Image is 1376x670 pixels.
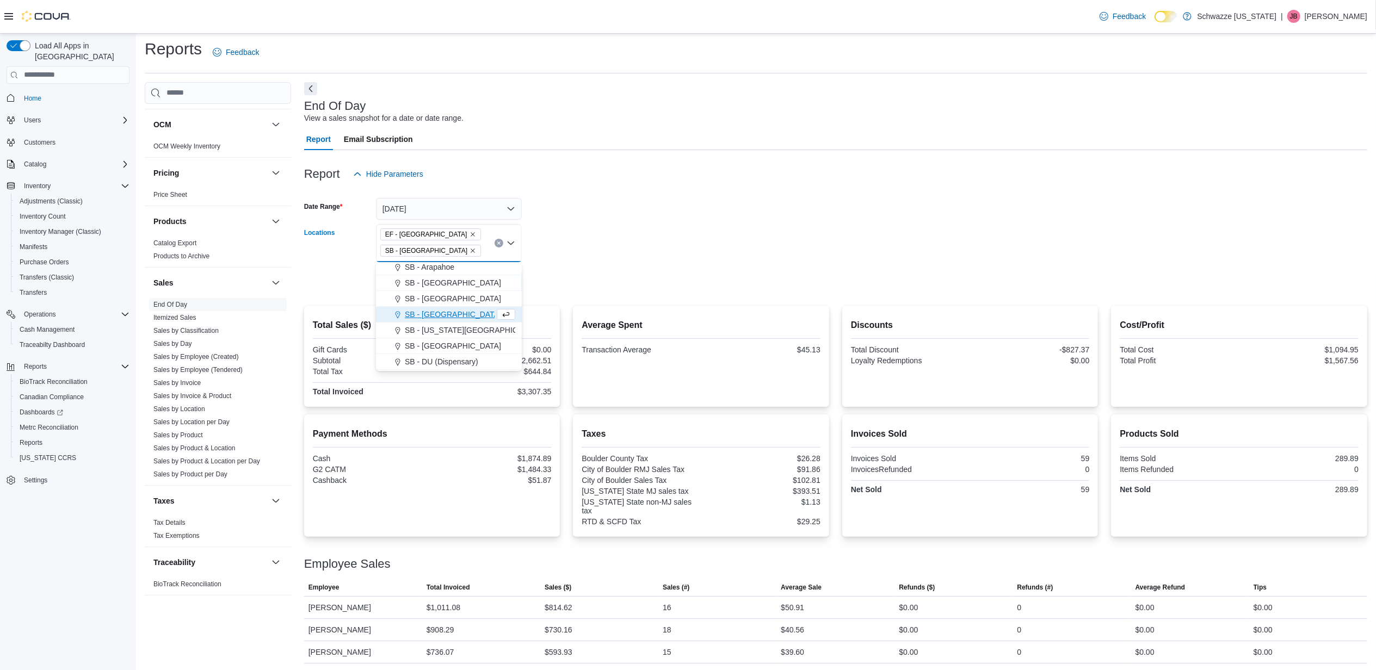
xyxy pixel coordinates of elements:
[153,557,267,568] button: Traceability
[20,114,45,127] button: Users
[20,408,63,417] span: Dashboards
[20,158,129,171] span: Catalog
[2,307,134,322] button: Operations
[153,557,195,568] h3: Traceability
[153,405,205,413] a: Sales by Location
[15,271,78,284] a: Transfers (Classic)
[145,516,291,547] div: Taxes
[20,92,46,105] a: Home
[15,451,81,464] a: [US_STATE] CCRS
[20,360,51,373] button: Reports
[2,157,134,172] button: Catalog
[15,240,52,253] a: Manifests
[704,454,820,463] div: $26.28
[851,356,968,365] div: Loyalty Redemptions
[545,583,571,592] span: Sales ($)
[304,82,317,95] button: Next
[313,367,430,376] div: Total Tax
[145,237,291,267] div: Products
[663,646,671,659] div: 15
[153,365,243,374] span: Sales by Employee (Tendered)
[11,270,134,285] button: Transfers (Classic)
[15,256,73,269] a: Purchase Orders
[153,392,231,400] span: Sales by Invoice & Product
[313,465,430,474] div: G2 CATM
[972,345,1089,354] div: -$827.37
[15,390,88,404] a: Canadian Compliance
[15,286,129,299] span: Transfers
[11,322,134,337] button: Cash Management
[385,245,467,256] span: SB - [GEOGRAPHIC_DATA]
[208,41,263,63] a: Feedback
[313,319,552,332] h2: Total Sales ($)
[15,338,89,351] a: Traceabilty Dashboard
[507,239,515,247] button: Close list of options
[582,517,699,526] div: RTD & SCFD Tax
[153,444,236,452] span: Sales by Product & Location
[704,517,820,526] div: $29.25
[153,239,196,247] a: Catalog Export
[153,353,239,361] a: Sales by Employee (Created)
[1113,11,1146,22] span: Feedback
[15,256,129,269] span: Purchase Orders
[20,197,83,206] span: Adjustments (Classic)
[1017,601,1022,614] div: 0
[1136,601,1155,614] div: $0.00
[376,307,522,322] button: SB - [GEOGRAPHIC_DATA]
[1254,623,1273,636] div: $0.00
[20,135,129,149] span: Customers
[24,310,56,319] span: Operations
[11,285,134,300] button: Transfers
[15,225,129,238] span: Inventory Manager (Classic)
[11,374,134,389] button: BioTrack Reconciliation
[306,128,331,150] span: Report
[153,495,175,506] h3: Taxes
[20,473,129,487] span: Settings
[153,216,187,227] h3: Products
[153,405,205,413] span: Sales by Location
[470,247,476,254] button: Remove SB - Boulder from selection in this group
[15,271,129,284] span: Transfers (Classic)
[11,194,134,209] button: Adjustments (Classic)
[313,387,363,396] strong: Total Invoiced
[15,210,70,223] a: Inventory Count
[15,421,129,434] span: Metrc Reconciliation
[24,138,55,147] span: Customers
[704,476,820,485] div: $102.81
[313,356,430,365] div: Subtotal
[376,370,522,386] button: SB - Federal Heights
[15,210,129,223] span: Inventory Count
[405,262,454,272] span: SB - Arapahoe
[385,229,467,240] span: EF - [GEOGRAPHIC_DATA]
[899,583,935,592] span: Refunds ($)
[153,470,227,479] span: Sales by Product per Day
[972,465,1089,474] div: 0
[20,114,129,127] span: Users
[781,601,804,614] div: $50.91
[781,583,822,592] span: Average Sale
[15,338,129,351] span: Traceabilty Dashboard
[313,476,430,485] div: Cashback
[20,288,47,297] span: Transfers
[781,623,804,636] div: $40.56
[582,319,820,332] h2: Average Spent
[15,323,129,336] span: Cash Management
[153,379,201,387] a: Sales by Invoice
[15,390,129,404] span: Canadian Compliance
[153,531,200,540] span: Tax Exemptions
[20,360,129,373] span: Reports
[344,128,413,150] span: Email Subscription
[663,583,689,592] span: Sales (#)
[11,420,134,435] button: Metrc Reconciliation
[153,340,192,348] a: Sales by Day
[11,405,134,420] a: Dashboards
[24,94,41,103] span: Home
[899,601,918,614] div: $0.00
[663,623,671,636] div: 18
[405,293,501,304] span: SB - [GEOGRAPHIC_DATA]
[1155,11,1177,22] input: Dark Mode
[899,646,918,659] div: $0.00
[405,325,544,336] span: SB - [US_STATE][GEOGRAPHIC_DATA]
